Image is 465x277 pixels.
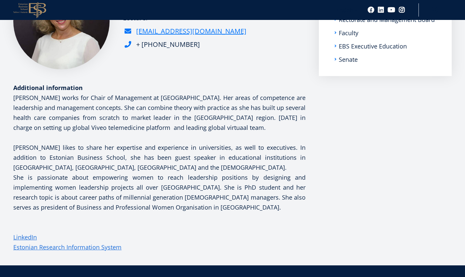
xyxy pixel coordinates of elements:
[368,7,374,13] a: Facebook
[13,93,306,222] p: [PERSON_NAME] works for Chair of Management at [GEOGRAPHIC_DATA]. Her areas of competence are lea...
[339,56,358,63] a: Senate
[13,83,306,93] div: Additional information
[339,30,358,36] a: Faculty
[13,232,37,242] a: LinkedIn
[136,40,200,49] div: + [PHONE_NUMBER]
[339,16,435,23] a: Rectorate and Management Board
[136,26,246,36] a: [EMAIL_ADDRESS][DOMAIN_NAME]
[13,242,122,252] a: Estonian Research Information System
[399,7,405,13] a: Instagram
[378,7,384,13] a: Linkedin
[388,7,395,13] a: Youtube
[339,43,407,49] a: EBS Executive Education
